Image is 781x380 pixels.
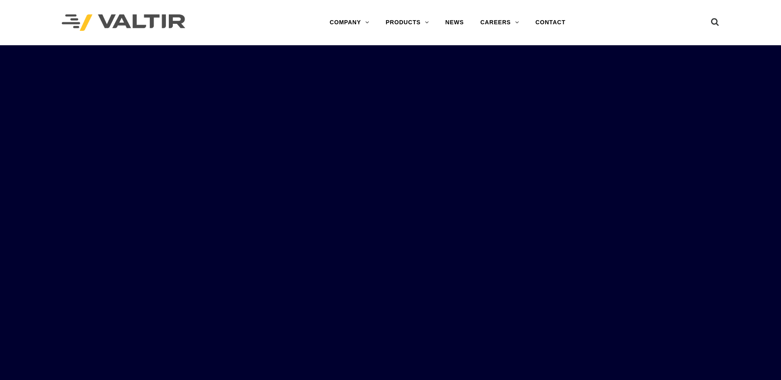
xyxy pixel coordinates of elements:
a: COMPANY [322,14,378,31]
a: PRODUCTS [378,14,437,31]
img: Valtir [62,14,185,31]
a: CONTACT [527,14,574,31]
a: NEWS [437,14,472,31]
a: CAREERS [472,14,527,31]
